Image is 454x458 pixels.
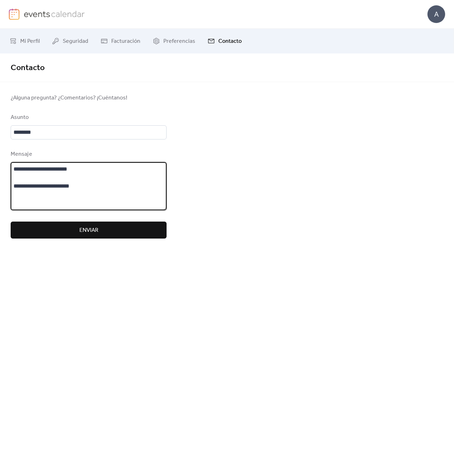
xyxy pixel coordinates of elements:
a: Contacto [202,32,247,51]
img: logo-type [24,8,85,19]
a: Facturación [95,32,146,51]
img: logo [9,8,19,20]
span: ¿Alguna pregunta? ¿Comentarios? ¡Cuéntanos! [11,94,167,102]
a: Mi Perfil [4,32,45,51]
a: Preferencias [147,32,201,51]
span: Facturación [111,37,140,46]
span: Enviar [79,226,98,235]
span: Seguridad [63,37,88,46]
span: Mi Perfil [20,37,40,46]
button: Enviar [11,222,167,239]
div: Asunto [11,113,165,122]
span: Contacto [218,37,242,46]
span: Preferencias [163,37,195,46]
span: Contacto [11,60,45,76]
a: Seguridad [47,32,94,51]
div: A [427,5,445,23]
div: Mensaje [11,150,165,159]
